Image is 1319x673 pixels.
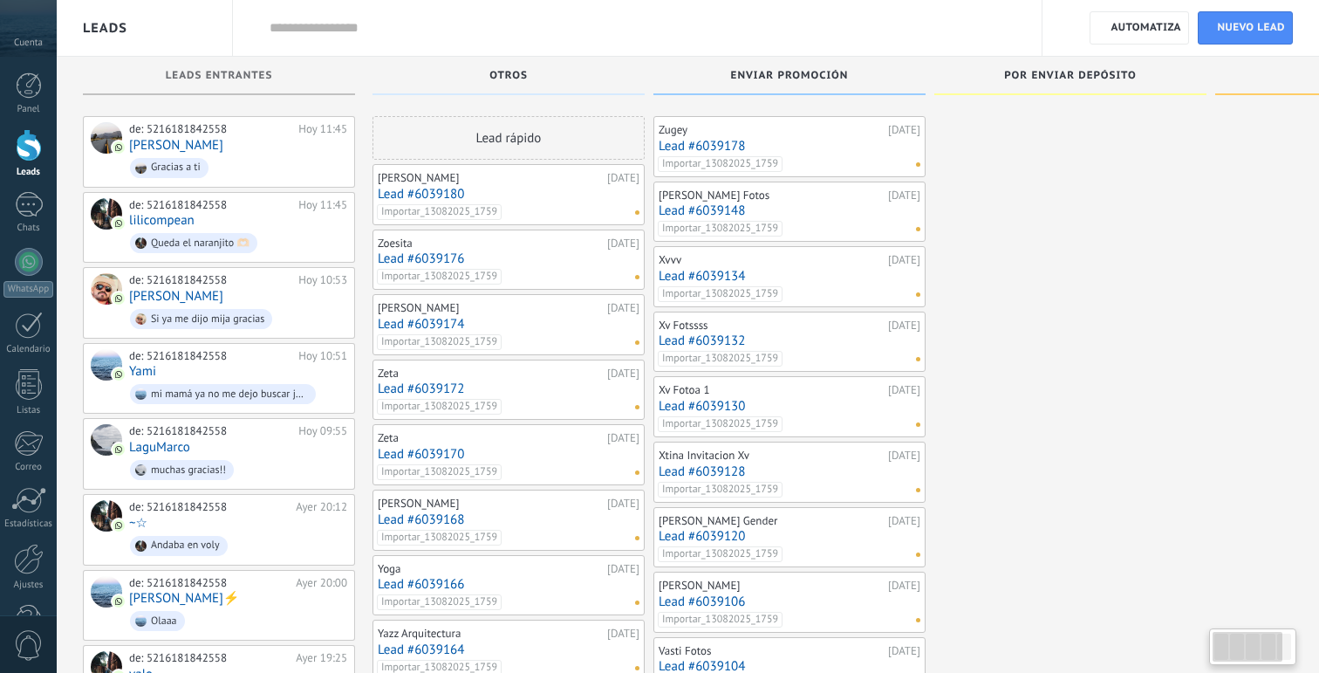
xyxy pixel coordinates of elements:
div: Calendario [3,344,54,355]
div: otros [381,70,636,85]
div: ~☆ [91,500,122,532]
div: [PERSON_NAME] [378,497,603,511]
span: No hay nada asignado [635,536,639,540]
div: [PERSON_NAME] Fotos [659,189,884,203]
a: Lead #6039128 [659,464,920,479]
a: Lead #6039106 [659,594,920,609]
div: de: 5216181842558 [129,122,292,136]
div: Yoga [378,562,603,576]
div: mi mamá ya no me dejo buscar jajajaja [151,388,308,401]
span: Leads [83,20,127,37]
div: [PERSON_NAME] Gender [659,514,884,528]
div: Yazz Arquitectura [378,627,603,641]
div: Hoy 10:53 [298,273,347,287]
div: Olaaa [151,615,177,628]
div: [DATE] [607,627,639,641]
div: [DATE] [888,189,920,203]
div: de: 5216181842558 [129,198,292,212]
div: [DATE] [607,367,639,381]
div: de: 5216181842558 [129,349,292,363]
div: Correo [3,462,54,473]
div: Lead rápido [372,116,645,160]
span: Importar_13082025_1759 [377,269,502,285]
span: No hay nada asignado [635,470,639,475]
span: enviar promoción [731,70,849,82]
span: No hay nada asignado [916,162,920,167]
div: [DATE] [888,319,920,333]
span: No hay nada asignado [916,357,920,361]
div: Andaba en voly [151,539,220,552]
div: Antonio Vasquez [91,273,122,305]
div: [DATE] [607,497,639,511]
div: Ayer 19:25 [296,651,347,665]
span: No hay nada asignado [916,227,920,231]
a: [PERSON_NAME] [129,289,223,304]
div: Queda el naranjito 🫶🏻 [151,237,249,250]
div: Ayer 20:00 [296,576,347,590]
div: Xvvv [659,253,884,267]
div: Panel [3,104,54,115]
span: No hay nada asignado [916,292,920,297]
div: [DATE] [607,237,639,251]
span: Importar_13082025_1759 [377,204,502,220]
span: No hay nada asignado [635,340,639,345]
span: Importar_13082025_1759 [658,351,783,367]
img: com.amocrm.amocrmwa.svg [113,217,125,230]
div: Xv Fotssss [659,319,884,333]
a: Lead #6039134 [659,269,920,284]
div: de: 5216181842558 [129,273,292,287]
a: Lead #6039132 [659,333,920,348]
div: de: 5216181842558 [129,651,290,665]
a: Lead #6039166 [378,577,639,592]
a: Lead #6039148 [659,203,920,218]
div: enviar promoción [662,70,917,85]
div: Estadísticas [3,518,54,530]
span: Importar_13082025_1759 [658,221,783,237]
div: [PERSON_NAME] [378,171,603,185]
div: [DATE] [607,301,639,315]
div: Si ya me dijo mija gracias [151,313,264,326]
a: Automatiza [1090,11,1189,45]
span: No hay nada asignado [635,601,639,605]
span: Leads Entrantes [166,70,273,82]
div: [PERSON_NAME] [378,301,603,315]
a: Lead #6039180 [378,187,639,202]
div: Vasti Fotos [659,644,884,658]
div: Gracias a ti [151,161,201,174]
div: [DATE] [607,562,639,576]
span: Automatiza [1111,12,1181,44]
div: [DATE] [888,579,920,593]
div: [DATE] [888,253,920,267]
a: Lead #6039174 [378,317,639,332]
div: de: 5216181842558 [129,576,290,590]
div: [DATE] [888,514,920,528]
div: LaguMarco [91,424,122,456]
div: de: 5216181842558 [129,424,292,438]
span: No hay nada asignado [635,275,639,279]
img: com.amocrm.amocrmwa.svg [113,595,125,608]
img: com.amocrm.amocrmwa.svg [113,141,125,154]
div: Chats [3,223,54,234]
a: Lead #6039164 [378,642,639,657]
div: Franco Quiñones⚡ [91,576,122,608]
div: Zeta [378,367,603,381]
div: WhatsApp [3,281,53,298]
div: Ajustes [3,580,54,591]
span: por enviar depósito [1004,70,1136,82]
span: No hay nada asignado [916,618,920,622]
img: com.amocrm.amocrmwa.svg [113,368,125,381]
div: Yami [91,349,122,381]
div: [DATE] [607,431,639,445]
span: Importar_13082025_1759 [658,482,783,498]
div: Xtina Invitacion Xv [659,449,884,463]
div: [PERSON_NAME] [659,579,884,593]
div: Hoy 11:45 [298,198,347,212]
a: Lead #6039170 [378,447,639,462]
span: Importar_13082025_1759 [377,594,502,610]
span: otros [489,70,528,82]
a: [PERSON_NAME] [129,138,223,153]
div: Hoy 10:51 [298,349,347,363]
span: No hay nada asignado [635,210,639,215]
img: com.amocrm.amocrmwa.svg [113,519,125,532]
img: com.amocrm.amocrmwa.svg [113,292,125,305]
